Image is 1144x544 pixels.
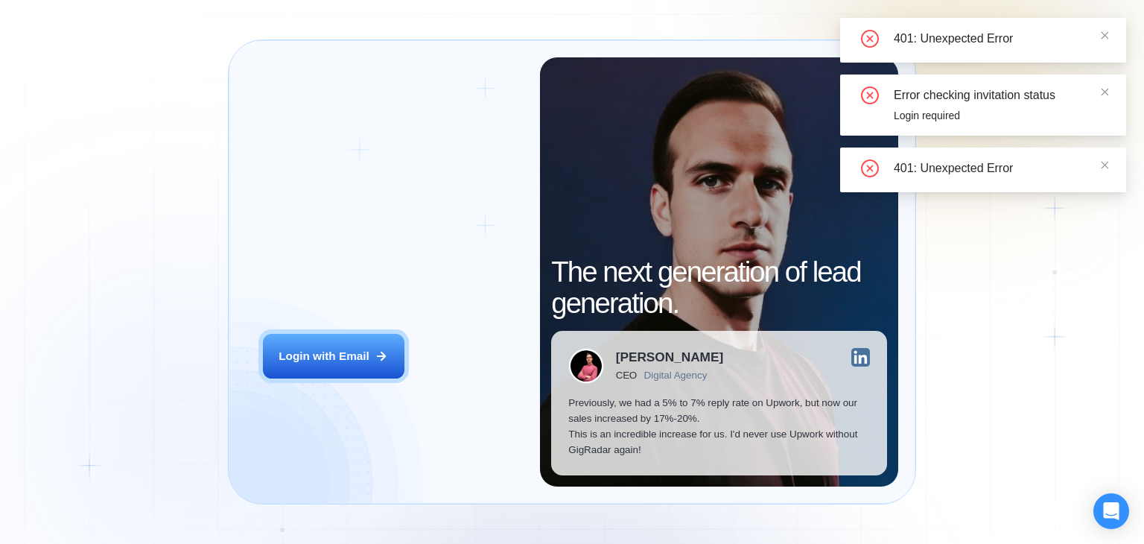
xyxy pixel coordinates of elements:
[894,30,1108,48] div: 401: Unexpected Error
[263,334,404,379] button: Login with Email
[644,370,708,381] div: Digital Agency
[568,395,870,458] p: Previously, we had a 5% to 7% reply rate on Upwork, but now our sales increased by 17%-20%. This ...
[551,256,887,319] h2: The next generation of lead generation.
[894,86,1108,104] div: Error checking invitation status
[861,30,879,48] span: close-circle
[1100,31,1110,40] span: close
[861,159,879,177] span: close-circle
[279,348,369,364] div: Login with Email
[616,351,723,364] div: [PERSON_NAME]
[1093,493,1129,529] div: Open Intercom Messenger
[894,159,1108,177] div: 401: Unexpected Error
[1100,160,1110,170] span: close
[1100,87,1110,97] span: close
[861,86,879,104] span: close-circle
[616,370,637,381] div: CEO
[894,107,1108,124] div: Login required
